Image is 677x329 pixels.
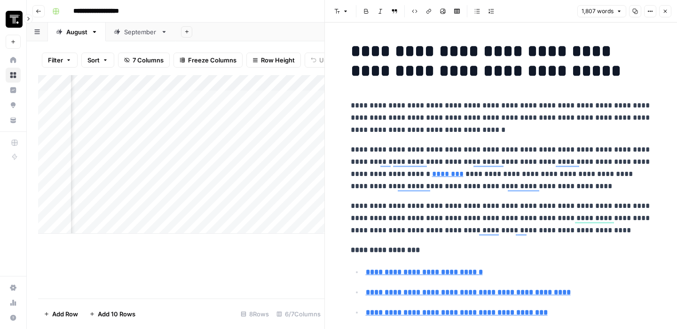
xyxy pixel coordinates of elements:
[133,55,164,65] span: 7 Columns
[319,55,335,65] span: Undo
[173,53,243,68] button: Freeze Columns
[6,53,21,68] a: Home
[273,306,324,321] div: 6/7 Columns
[6,113,21,128] a: Your Data
[6,98,21,113] a: Opportunities
[118,53,170,68] button: 7 Columns
[66,27,87,37] div: August
[106,23,175,41] a: September
[38,306,84,321] button: Add Row
[48,55,63,65] span: Filter
[6,68,21,83] a: Browse
[84,306,141,321] button: Add 10 Rows
[6,83,21,98] a: Insights
[124,27,157,37] div: September
[261,55,295,65] span: Row Height
[188,55,236,65] span: Freeze Columns
[6,11,23,28] img: Thoughtspot Logo
[577,5,626,17] button: 1,807 words
[237,306,273,321] div: 8 Rows
[52,309,78,319] span: Add Row
[48,23,106,41] a: August
[246,53,301,68] button: Row Height
[6,310,21,325] button: Help + Support
[6,8,21,31] button: Workspace: Thoughtspot
[6,295,21,310] a: Usage
[582,7,614,15] span: 1,807 words
[87,55,100,65] span: Sort
[305,53,341,68] button: Undo
[81,53,114,68] button: Sort
[98,309,135,319] span: Add 10 Rows
[6,280,21,295] a: Settings
[42,53,78,68] button: Filter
